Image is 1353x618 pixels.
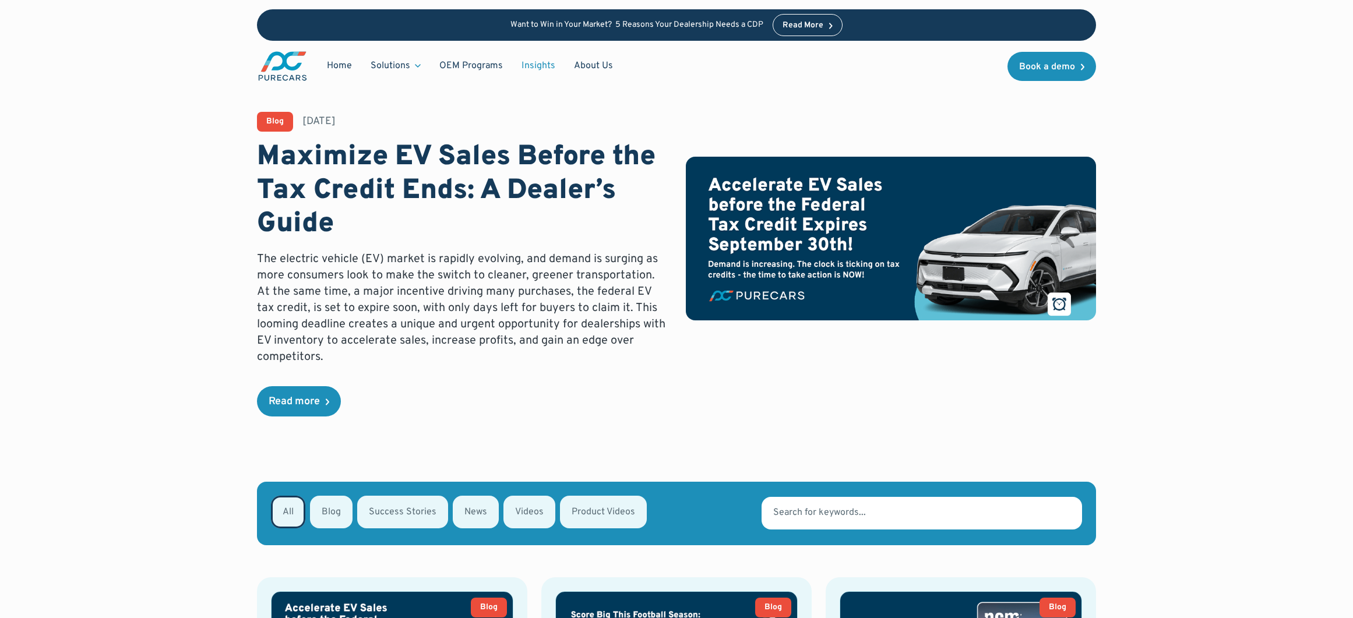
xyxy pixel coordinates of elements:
p: The electric vehicle (EV) market is rapidly evolving, and demand is surging as more consumers loo... [257,251,667,365]
p: Want to Win in Your Market? 5 Reasons Your Dealership Needs a CDP [510,20,763,30]
div: Solutions [371,59,410,72]
div: Blog [764,603,782,612]
a: main [257,50,308,82]
div: Blog [1049,603,1066,612]
a: Insights [512,55,565,77]
div: Read More [783,22,823,30]
div: Book a demo [1019,62,1075,72]
div: Read more [269,397,320,407]
a: OEM Programs [430,55,512,77]
div: Blog [480,603,498,612]
input: Search for keywords... [762,497,1082,529]
div: [DATE] [302,114,336,129]
a: About Us [565,55,622,77]
h1: Maximize EV Sales Before the Tax Credit Ends: A Dealer’s Guide [257,141,667,242]
a: Book a demo [1007,52,1096,81]
div: Blog [266,118,284,126]
a: Home [318,55,361,77]
a: Read more [257,386,341,416]
img: purecars logo [257,50,308,82]
a: Read More [773,14,843,36]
